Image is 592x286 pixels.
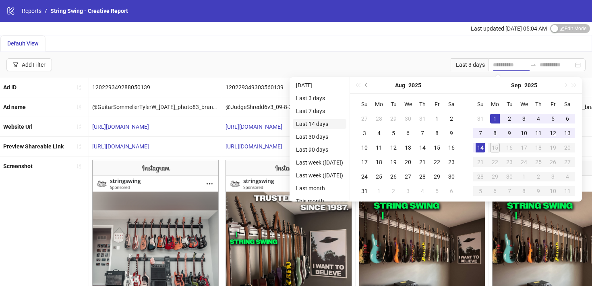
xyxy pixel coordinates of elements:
td: 2025-09-16 [502,140,517,155]
div: 6 [563,114,572,123]
div: 1 [490,114,500,123]
th: Tu [502,97,517,111]
td: 2025-10-11 [560,184,575,198]
li: Last 30 days [293,132,346,142]
div: 29 [432,172,442,181]
li: Last 7 days [293,106,346,116]
td: 2025-07-28 [372,111,386,126]
div: 30 [403,114,413,123]
a: [URL][DOMAIN_NAME] [226,123,282,130]
div: 11 [534,128,543,138]
td: 2025-10-07 [502,184,517,198]
td: 2025-08-24 [357,169,372,184]
div: 1 [519,172,529,181]
div: 8 [519,186,529,196]
td: 2025-10-06 [488,184,502,198]
div: 6 [490,186,500,196]
span: Default View [7,40,39,47]
div: 31 [360,186,369,196]
div: Last 3 days [451,58,488,71]
div: 29 [490,172,500,181]
td: 2025-09-25 [531,155,546,169]
div: 18 [534,143,543,152]
div: 26 [389,172,398,181]
div: 22 [432,157,442,167]
td: 2025-08-25 [372,169,386,184]
th: Tu [386,97,401,111]
td: 2025-07-31 [415,111,430,126]
td: 2025-08-31 [473,111,488,126]
th: Sa [560,97,575,111]
span: sort-ascending [76,84,82,90]
div: 15 [490,143,500,152]
li: [DATE] [293,80,346,90]
td: 2025-09-10 [517,126,531,140]
div: 7 [418,128,427,138]
span: String Swing - Creative Report [50,8,128,14]
li: Last month [293,183,346,193]
div: 29 [389,114,398,123]
b: Preview Shareable Link [3,143,64,150]
td: 2025-08-21 [415,155,430,169]
div: 10 [548,186,558,196]
td: 2025-08-15 [430,140,444,155]
div: 23 [505,157,514,167]
div: 2 [505,114,514,123]
td: 2025-08-30 [444,169,459,184]
li: Last 3 days [293,93,346,103]
div: 17 [519,143,529,152]
th: Th [415,97,430,111]
div: 3 [548,172,558,181]
td: 2025-08-19 [386,155,401,169]
td: 2025-09-06 [444,184,459,198]
div: 28 [374,114,384,123]
div: 31 [476,114,485,123]
td: 2025-08-03 [357,126,372,140]
td: 2025-08-22 [430,155,444,169]
div: 25 [374,172,384,181]
li: This month [293,196,346,206]
td: 2025-10-09 [531,184,546,198]
div: 22 [490,157,500,167]
td: 2025-09-12 [546,126,560,140]
div: @JudgeShredd6v3_09-8-25_photo1_brand_usecase_10WallRack_Stringswing_ [222,97,355,117]
a: [URL][DOMAIN_NAME] [92,143,149,150]
td: 2025-08-14 [415,140,430,155]
div: 17 [360,157,369,167]
td: 2025-09-02 [502,111,517,126]
td: 2025-08-26 [386,169,401,184]
span: Last updated [DATE] 05:04 AM [471,25,547,32]
td: 2025-09-20 [560,140,575,155]
b: Ad ID [3,84,17,91]
div: 20 [563,143,572,152]
td: 2025-09-05 [546,111,560,126]
b: Ad name [3,104,26,110]
td: 2025-09-05 [430,184,444,198]
th: Th [531,97,546,111]
div: 9 [534,186,543,196]
td: 2025-10-04 [560,169,575,184]
td: 2025-07-30 [401,111,415,126]
th: Mo [372,97,386,111]
td: 2025-09-13 [560,126,575,140]
span: filter [13,62,19,68]
td: 2025-08-02 [444,111,459,126]
b: Website Url [3,123,33,130]
div: 12 [548,128,558,138]
td: 2025-09-06 [560,111,575,126]
div: 120229349303560139 [222,78,355,97]
button: Add Filter [6,58,52,71]
div: 3 [403,186,413,196]
td: 2025-09-27 [560,155,575,169]
td: 2025-08-11 [372,140,386,155]
a: [URL][DOMAIN_NAME] [226,143,282,150]
div: 5 [548,114,558,123]
div: 27 [403,172,413,181]
td: 2025-08-12 [386,140,401,155]
div: 30 [505,172,514,181]
div: 4 [534,114,543,123]
button: Choose a month [395,77,405,93]
div: 15 [432,143,442,152]
div: 7 [505,186,514,196]
div: 12 [389,143,398,152]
